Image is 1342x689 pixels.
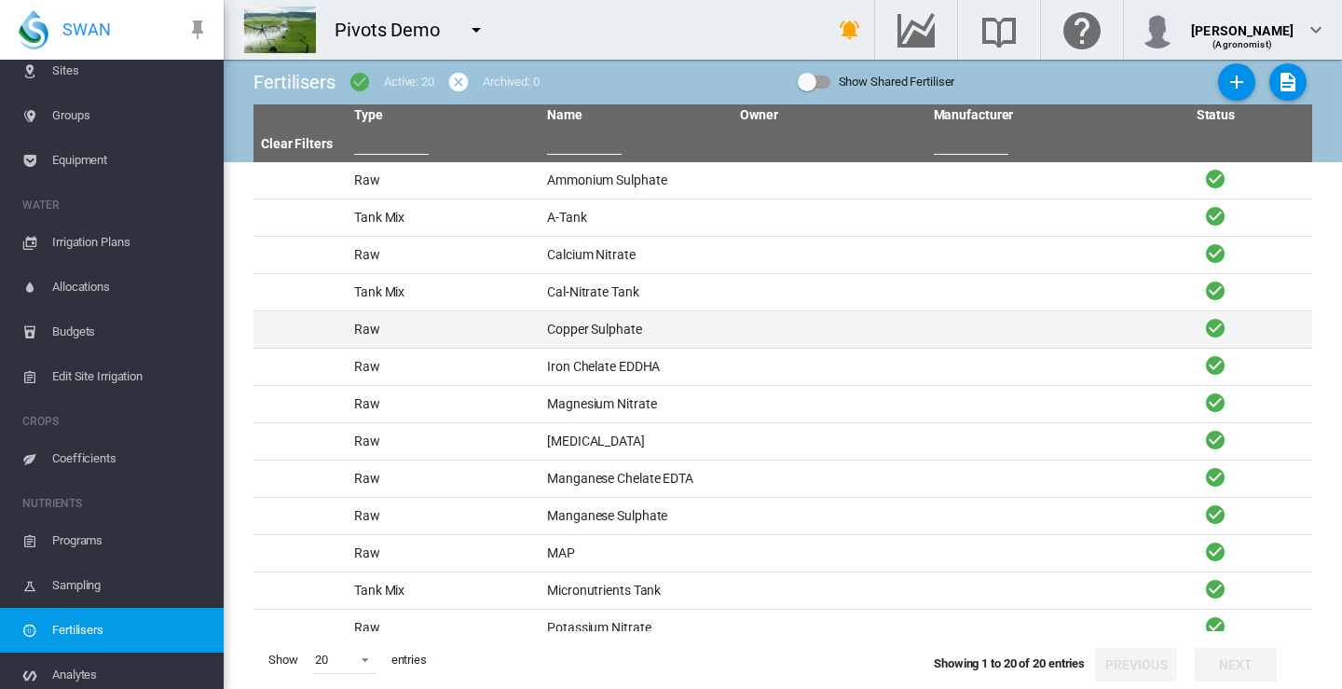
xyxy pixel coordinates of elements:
md-icon: icon-menu-down [465,19,487,41]
md-icon: Search the knowledge base [977,19,1021,41]
td: Active [1119,423,1312,460]
img: SWAN-Landscape-Logo-Colour-drop.png [19,10,48,49]
md-icon: icon-bell-ring [839,19,861,41]
md-icon: icon-cancel [447,71,470,93]
i: Active [1204,577,1226,600]
i: Active [1204,167,1226,190]
span: Showing 1 to 20 of 20 entries [934,656,1085,670]
i: Active [1204,353,1226,377]
td: Calcium Nitrate [540,237,733,273]
span: Groups [52,93,209,138]
td: A-Tank [540,200,733,236]
td: Raw [347,461,540,497]
md-icon: icon-pin [186,19,209,41]
td: Manganese Sulphate [540,498,733,534]
td: Active [1119,311,1312,348]
div: Active: 20 [384,74,434,90]
td: Ammonium Sulphate [540,162,733,199]
i: Active [1204,241,1226,265]
span: CROPS [22,407,209,436]
th: Status [1119,104,1312,127]
td: Active [1119,274,1312,310]
md-icon: icon-checkbox-marked-circle [349,71,371,93]
span: Irrigation Plans [52,220,209,265]
td: Potassium Nitrate [540,610,733,646]
div: [PERSON_NAME] [1191,14,1294,33]
td: Raw [347,423,540,460]
i: Active [1204,503,1226,526]
td: Active [1119,461,1312,497]
button: Previous [1095,648,1177,682]
a: Name [547,107,582,122]
button: icon-bell-ring [831,11,869,48]
td: Raw [347,349,540,385]
md-icon: icon-plus [1226,71,1248,93]
i: Active [1204,204,1226,227]
span: Equipment [52,138,209,183]
span: Sites [52,48,209,93]
md-icon: Click here for help [1060,19,1104,41]
td: Active [1119,498,1312,534]
td: Active [1119,162,1312,199]
td: Raw [347,498,540,534]
img: DwraFM8HQLsLAAAAAElFTkSuQmCC [243,7,316,53]
span: Show [261,644,306,676]
td: Manganese Chelate EDTA [540,461,733,497]
td: Magnesium Nitrate [540,386,733,422]
td: Active [1119,237,1312,273]
div: Pivots Demo [335,17,457,43]
span: Sampling [52,563,209,608]
td: Raw [347,610,540,646]
td: Raw [347,162,540,199]
span: WATER [22,190,209,220]
th: Manufacturer [926,104,1119,127]
a: Type [354,107,383,122]
span: SWAN [62,18,111,41]
md-icon: icon-chevron-down [1305,19,1327,41]
td: Active [1119,200,1312,236]
div: Archived: 0 [483,74,540,90]
td: Active [1119,349,1312,385]
button: Add Fertiliser [1218,63,1255,101]
button: Next [1195,648,1277,682]
span: Allocations [52,265,209,310]
md-icon: Go to the Data Hub [894,19,938,41]
td: Raw [347,535,540,572]
td: Cal-Nitrate Tank [540,274,733,310]
span: Edit Site Irrigation [52,354,209,399]
div: Show Shared Fertiliser [839,69,955,95]
td: Active [1119,386,1312,422]
button: icon-menu-down [458,11,495,48]
a: Clear Filters [261,136,333,151]
button: Create Tank Mix Recipe Report [1269,63,1307,101]
md-switch: Show Shared Fertiliser [798,68,955,96]
td: Active [1119,610,1312,646]
i: Active [1204,614,1226,638]
td: Iron Chelate EDDHA [540,349,733,385]
td: [MEDICAL_DATA] [540,423,733,460]
td: Raw [347,386,540,422]
img: profile.jpg [1139,11,1176,48]
span: Programs [52,518,209,563]
span: Fertilisers [52,608,209,653]
i: Active [1204,428,1226,451]
td: Active [1119,535,1312,572]
div: 20 [315,653,328,667]
td: Copper Sulphate [540,311,733,348]
td: Tank Mix [347,572,540,609]
i: Active [1204,465,1226,489]
td: Micronutrients Tank [540,572,733,609]
div: Fertilisers [253,69,335,95]
i: Active [1204,279,1226,302]
span: NUTRIENTS [22,489,209,518]
span: Budgets [52,310,209,354]
td: MAP [540,535,733,572]
md-icon: icon-file-document [1277,71,1299,93]
th: Owner [733,104,925,127]
span: Coefficients [52,436,209,481]
td: Tank Mix [347,274,540,310]
i: Active [1204,540,1226,563]
td: Raw [347,311,540,348]
span: entries [384,644,434,676]
td: Tank Mix [347,200,540,236]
